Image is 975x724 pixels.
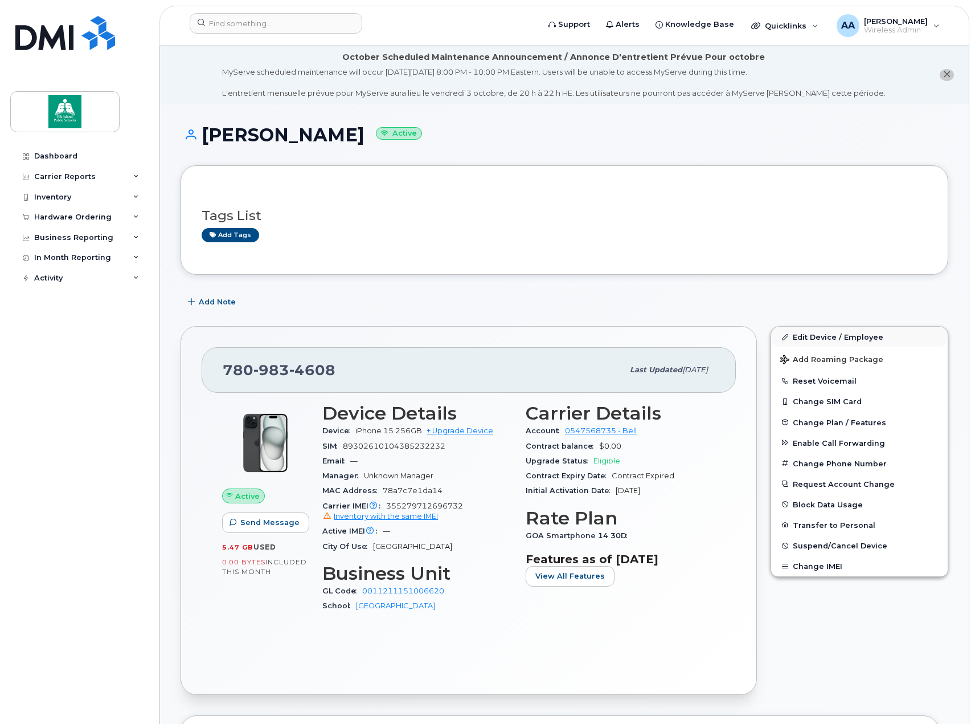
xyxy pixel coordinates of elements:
span: Unknown Manager [364,471,433,480]
span: MAC Address [322,486,383,495]
span: Last updated [630,365,682,374]
span: Contract balance [526,442,599,450]
span: 780 [223,361,335,379]
small: Active [376,127,422,140]
span: School [322,601,356,610]
button: Add Note [181,292,245,312]
span: 5.47 GB [222,543,253,551]
span: 983 [253,361,289,379]
span: Inventory with the same IMEI [334,512,438,520]
button: Change SIM Card [771,391,948,412]
span: [GEOGRAPHIC_DATA] [373,542,452,551]
span: Suspend/Cancel Device [793,542,887,550]
span: Email [322,457,350,465]
a: 0011211151006620 [362,587,444,595]
button: close notification [940,69,954,81]
h3: Rate Plan [526,508,715,528]
span: Enable Call Forwarding [793,438,885,447]
span: Add Note [199,296,236,307]
span: [DATE] [616,486,640,495]
button: Suspend/Cancel Device [771,535,948,556]
span: Device [322,426,355,435]
span: City Of Use [322,542,373,551]
span: Change Plan / Features [793,418,886,426]
h3: Device Details [322,403,512,424]
span: iPhone 15 256GB [355,426,422,435]
h1: [PERSON_NAME] [181,125,948,145]
button: Send Message [222,513,309,533]
h3: Features as of [DATE] [526,552,715,566]
img: iPhone_15_Black.png [231,409,300,477]
h3: Tags List [202,209,927,223]
span: GOA Smartphone 14 30D [526,531,633,540]
span: used [253,543,276,551]
span: Contract Expiry Date [526,471,612,480]
span: — [383,527,390,535]
span: Send Message [240,517,300,528]
span: Active [235,491,260,502]
button: Change IMEI [771,556,948,576]
span: GL Code [322,587,362,595]
h3: Carrier Details [526,403,715,424]
button: Request Account Change [771,474,948,494]
span: $0.00 [599,442,621,450]
a: [GEOGRAPHIC_DATA] [356,601,435,610]
span: 0.00 Bytes [222,558,265,566]
div: October Scheduled Maintenance Announcement / Annonce D'entretient Prévue Pour octobre [342,51,765,63]
button: Transfer to Personal [771,515,948,535]
a: Edit Device / Employee [771,327,948,347]
span: Contract Expired [612,471,674,480]
a: Add tags [202,228,259,242]
a: + Upgrade Device [427,426,493,435]
span: Add Roaming Package [780,355,883,366]
a: Inventory with the same IMEI [322,512,438,520]
span: Carrier IMEI [322,502,386,510]
span: Manager [322,471,364,480]
button: Enable Call Forwarding [771,433,948,453]
span: Active IMEI [322,527,383,535]
a: 0547568735 - Bell [565,426,637,435]
h3: Business Unit [322,563,512,584]
button: Change Plan / Features [771,412,948,433]
span: SIM [322,442,343,450]
span: View All Features [535,571,605,581]
span: 355279712696732 [322,502,512,522]
button: Block Data Usage [771,494,948,515]
span: Account [526,426,565,435]
span: Eligible [593,457,620,465]
span: [DATE] [682,365,708,374]
div: MyServe scheduled maintenance will occur [DATE][DATE] 8:00 PM - 10:00 PM Eastern. Users will be u... [222,67,886,99]
span: — [350,457,358,465]
span: Upgrade Status [526,457,593,465]
span: Initial Activation Date [526,486,616,495]
span: 89302610104385232232 [343,442,445,450]
button: Change Phone Number [771,453,948,474]
button: Add Roaming Package [771,347,948,371]
button: View All Features [526,566,615,587]
span: 4608 [289,361,335,379]
button: Reset Voicemail [771,371,948,391]
span: 78a7c7e1da14 [383,486,443,495]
